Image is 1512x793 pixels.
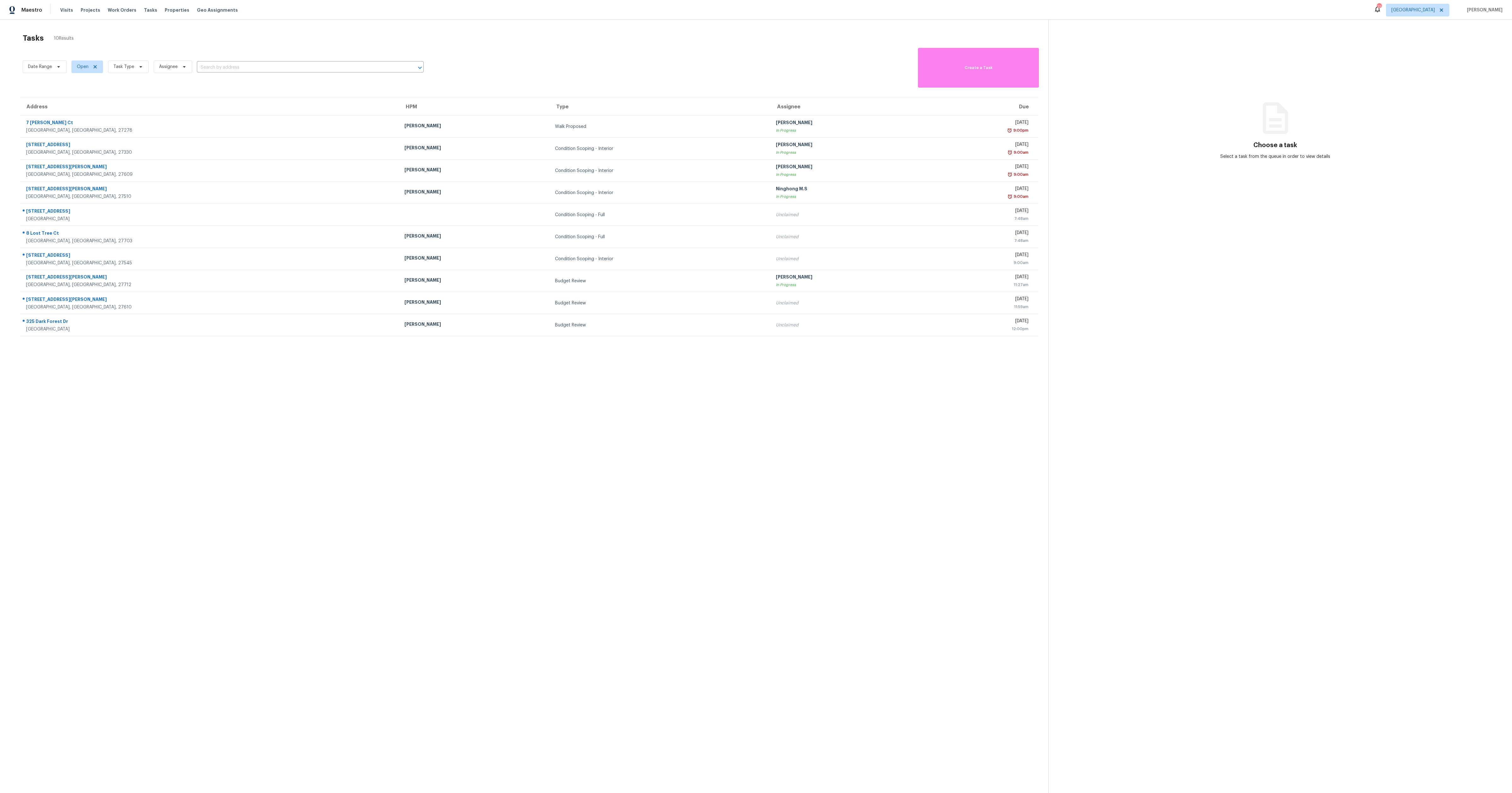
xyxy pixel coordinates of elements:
[26,274,394,282] div: [STREET_ADDRESS][PERSON_NAME]
[26,282,394,288] div: [GEOGRAPHIC_DATA], [GEOGRAPHIC_DATA], 27712
[926,215,1028,222] div: 7:48am
[415,63,424,72] button: Open
[555,322,766,328] div: Budget Review
[26,171,394,178] div: [GEOGRAPHIC_DATA], [GEOGRAPHIC_DATA], 27609
[776,164,916,171] div: [PERSON_NAME]
[404,255,545,263] div: [PERSON_NAME]
[28,64,52,70] span: Date Range
[921,64,1036,72] span: Create a Task
[926,296,1028,304] div: [DATE]
[776,141,916,149] div: [PERSON_NAME]
[26,141,394,149] div: [STREET_ADDRESS]
[1012,149,1028,156] div: 9:00am
[108,7,136,13] span: Work Orders
[776,119,916,127] div: [PERSON_NAME]
[921,98,1038,116] th: Due
[555,190,766,196] div: Condition Scoping - Interior
[776,322,916,328] div: Unclaimed
[776,186,916,193] div: Ninghong M.S
[926,282,1028,288] div: 11:27am
[26,127,394,134] div: [GEOGRAPHIC_DATA], [GEOGRAPHIC_DATA], 27278
[197,7,238,13] span: Geo Assignments
[555,146,766,152] div: Condition Scoping - Interior
[776,274,916,282] div: [PERSON_NAME]
[555,278,766,284] div: Budget Review
[926,260,1028,266] div: 9:00am
[1007,171,1012,178] img: Overdue Alarm Icon
[26,164,394,171] div: [STREET_ADDRESS][PERSON_NAME]
[1391,7,1435,13] span: [GEOGRAPHIC_DATA]
[1007,193,1012,200] img: Overdue Alarm Icon
[926,304,1028,310] div: 11:59am
[77,64,89,70] span: Open
[1377,4,1381,10] div: 72
[26,326,394,332] div: [GEOGRAPHIC_DATA]
[404,321,545,329] div: [PERSON_NAME]
[776,256,916,262] div: Unclaimed
[776,282,916,288] div: In Progress
[404,299,545,307] div: [PERSON_NAME]
[165,7,189,13] span: Properties
[404,145,545,152] div: [PERSON_NAME]
[404,123,545,130] div: [PERSON_NAME]
[555,234,766,240] div: Condition Scoping - Full
[54,35,74,42] span: 10 Results
[555,212,766,218] div: Condition Scoping - Full
[159,64,178,70] span: Assignee
[1012,193,1028,200] div: 9:00am
[399,98,550,116] th: HPM
[81,7,100,13] span: Projects
[26,216,394,222] div: [GEOGRAPHIC_DATA]
[1464,7,1503,13] span: [PERSON_NAME]
[26,296,394,304] div: [STREET_ADDRESS][PERSON_NAME]
[555,256,766,262] div: Condition Scoping - Interior
[26,238,394,244] div: [GEOGRAPHIC_DATA], [GEOGRAPHIC_DATA], 27703
[926,252,1028,260] div: [DATE]
[926,230,1028,238] div: [DATE]
[20,98,399,116] th: Address
[776,193,916,200] div: In Progress
[404,277,545,285] div: [PERSON_NAME]
[26,304,394,310] div: [GEOGRAPHIC_DATA], [GEOGRAPHIC_DATA], 27610
[1012,171,1028,178] div: 9:00am
[26,252,394,260] div: [STREET_ADDRESS]
[26,119,394,127] div: 7 [PERSON_NAME] Ct
[550,98,771,116] th: Type
[926,274,1028,282] div: [DATE]
[926,318,1028,326] div: [DATE]
[776,300,916,306] div: Unclaimed
[776,149,916,156] div: In Progress
[1253,142,1297,148] h3: Choose a task
[404,167,545,175] div: [PERSON_NAME]
[26,193,394,200] div: [GEOGRAPHIC_DATA], [GEOGRAPHIC_DATA], 27510
[926,186,1028,193] div: [DATE]
[926,326,1028,332] div: 12:00pm
[26,230,394,238] div: 8 Lost Tree Ct
[926,238,1028,244] div: 7:48am
[26,186,394,193] div: [STREET_ADDRESS][PERSON_NAME]
[1162,153,1389,160] div: Select a task from the queue in order to view details
[926,119,1028,127] div: [DATE]
[776,127,916,134] div: In Progress
[555,124,766,130] div: Walk Proposed
[404,233,545,241] div: [PERSON_NAME]
[1007,127,1012,134] img: Overdue Alarm Icon
[776,212,916,218] div: Unclaimed
[23,35,44,41] h2: Tasks
[404,189,545,197] div: [PERSON_NAME]
[144,8,157,12] span: Tasks
[555,168,766,174] div: Condition Scoping - Interior
[918,48,1039,88] button: Create a Task
[555,300,766,306] div: Budget Review
[26,208,394,216] div: [STREET_ADDRESS]
[113,64,134,70] span: Task Type
[26,318,394,326] div: 325 Dark Forest Dr
[926,141,1028,149] div: [DATE]
[1007,149,1012,156] img: Overdue Alarm Icon
[21,7,42,13] span: Maestro
[776,171,916,178] div: In Progress
[926,164,1028,171] div: [DATE]
[197,63,406,72] input: Search by address
[926,208,1028,215] div: [DATE]
[60,7,73,13] span: Visits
